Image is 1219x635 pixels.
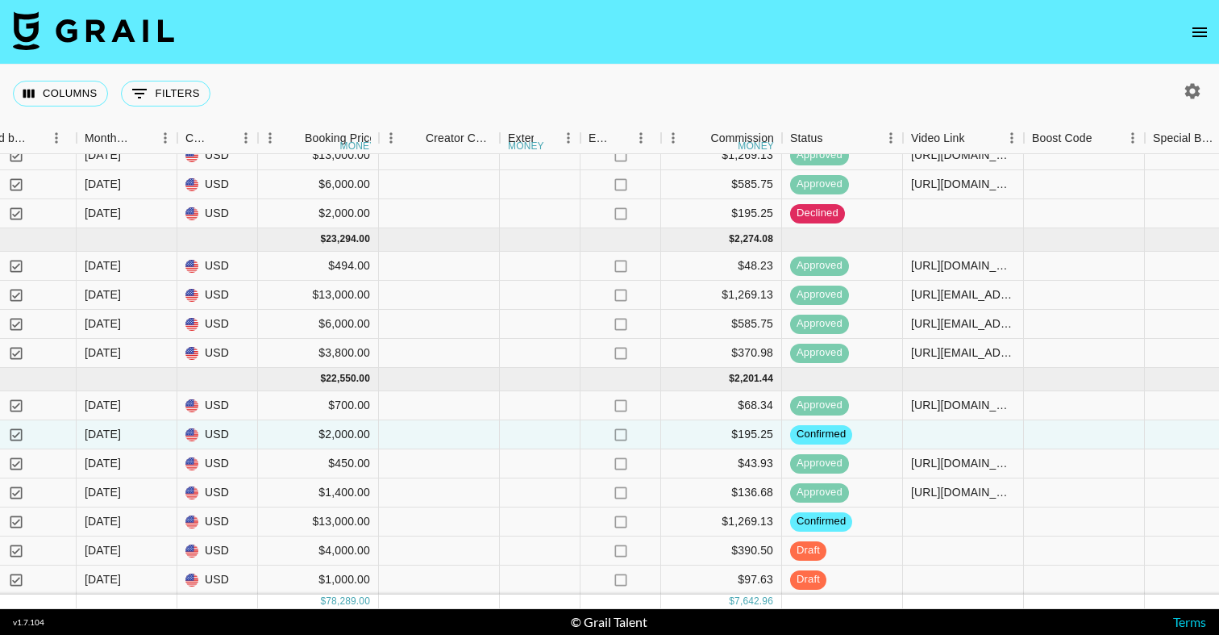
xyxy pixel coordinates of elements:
[403,127,426,149] button: Sort
[258,478,379,508] div: $1,400.00
[556,126,580,150] button: Menu
[911,315,1015,332] div: https://www.tiktok.com/@maddie.east/video/7553032998921243917?_r=1&_t=ZT-8zwyQX4z1Di
[1000,126,1024,150] button: Menu
[234,126,258,150] button: Menu
[790,123,823,154] div: Status
[258,199,379,228] div: $2,000.00
[911,397,1015,413] div: https://www.tiktok.com/@callmefeigh/video/7547027224428399879?_r=1&_t=ZS-8zVUNWqn6dI
[1153,123,1219,154] div: Special Booking Type
[790,514,852,529] span: confirmed
[177,478,258,508] div: USD
[661,449,782,478] div: $43.93
[177,310,258,339] div: USD
[879,126,903,150] button: Menu
[44,126,69,150] button: Menu
[911,147,1015,163] div: https://www.instagram.com/stories/maddie.east/3681230396130676285?utm_source=ig_story_item_share&...
[534,127,556,149] button: Sort
[85,455,121,471] div: Sep '25
[177,449,258,478] div: USD
[177,170,258,199] div: USD
[326,372,370,386] div: 22,550.00
[661,508,782,537] div: $1,269.13
[790,427,852,442] span: confirmed
[258,281,379,310] div: $13,000.00
[85,286,121,303] div: Aug '25
[790,177,849,192] span: approved
[1024,123,1145,154] div: Boost Code
[258,339,379,368] div: $3,800.00
[790,345,849,361] span: approved
[790,148,849,163] span: approved
[911,176,1015,192] div: https://www.instagram.com/reel/DNRkUgEPjtV/?igsh=cjRvbm9xcnNvMXM2
[661,281,782,310] div: $1,269.13
[13,617,44,628] div: v 1.7.104
[589,123,611,154] div: Expenses: Remove Commission?
[911,123,965,154] div: Video Link
[326,595,370,608] div: 78,289.00
[790,456,849,471] span: approved
[734,595,773,608] div: 7,642.96
[965,127,988,149] button: Sort
[1032,123,1092,154] div: Boost Code
[379,126,403,150] button: Menu
[340,141,377,151] div: money
[85,397,121,413] div: Sep '25
[710,123,774,154] div: Commission
[661,537,782,566] div: $390.50
[177,123,258,154] div: Currency
[1092,127,1115,149] button: Sort
[258,310,379,339] div: $6,000.00
[177,141,258,170] div: USD
[661,310,782,339] div: $585.75
[790,206,845,221] span: declined
[379,123,500,154] div: Creator Commmission Override
[258,537,379,566] div: $4,000.00
[258,170,379,199] div: $6,000.00
[258,252,379,281] div: $494.00
[258,126,282,150] button: Menu
[85,542,121,558] div: Sep '25
[661,391,782,420] div: $68.34
[85,513,121,529] div: Sep '25
[911,484,1015,500] div: https://www.instagram.com/reel/DOCpFS6iLTR/?igsh=MXV6OTN4b3F1bjFoMg%3D%3D
[903,123,1024,154] div: Video Link
[661,126,685,150] button: Menu
[734,232,773,246] div: 2,274.08
[177,281,258,310] div: USD
[258,141,379,170] div: $13,000.00
[13,11,174,50] img: Grail Talent
[1121,126,1145,150] button: Menu
[85,426,121,442] div: Sep '25
[571,614,647,630] div: © Grail Talent
[85,205,121,221] div: Jul '25
[508,141,544,151] div: money
[85,345,121,361] div: Aug '25
[661,420,782,449] div: $195.25
[790,258,849,274] span: approved
[661,170,782,199] div: $585.75
[911,286,1015,303] div: https://www.tiktok.com/@maddie.east/video/7544530042492177678?lang=en
[258,420,379,449] div: $2,000.00
[320,232,326,246] div: $
[611,127,634,149] button: Sort
[782,123,903,154] div: Status
[211,127,234,149] button: Sort
[911,455,1015,471] div: https://www.instagram.com/reel/DOdccd2iNiM/?igsh=YXR6aGQ2a3R5c2M5
[85,315,121,332] div: Aug '25
[729,232,734,246] div: $
[177,339,258,368] div: USD
[911,257,1015,274] div: https://www.tiktok.com/@callmefeigh/video/7535895446166834437?_r=1&_t=ZS-8ygU153y5Gn
[661,339,782,368] div: $370.98
[688,127,710,149] button: Sort
[320,595,326,608] div: $
[738,141,774,151] div: money
[1184,16,1216,48] button: open drawer
[661,141,782,170] div: $1,269.13
[177,252,258,281] div: USD
[85,123,131,154] div: Month Due
[85,176,121,192] div: Jul '25
[13,81,108,107] button: Select columns
[177,391,258,420] div: USD
[326,232,370,246] div: 23,294.00
[661,252,782,281] div: $48.23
